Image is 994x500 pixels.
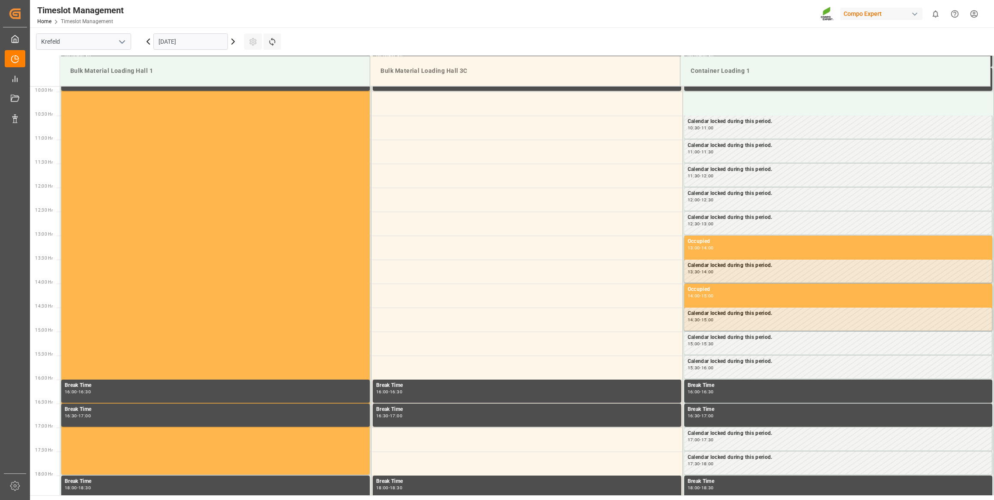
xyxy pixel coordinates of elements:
[78,414,91,418] div: 17:00
[701,486,714,490] div: 18:30
[700,318,701,322] div: -
[35,136,53,141] span: 11:00 Hr
[77,414,78,418] div: -
[840,8,922,20] div: Compo Expert
[701,222,714,226] div: 13:00
[700,174,701,178] div: -
[35,160,53,165] span: 11:30 Hr
[65,390,77,394] div: 16:00
[701,270,714,274] div: 14:00
[376,414,389,418] div: 16:30
[688,477,989,486] div: Break Time
[688,342,700,346] div: 15:00
[688,318,700,322] div: 14:30
[65,381,366,390] div: Break Time
[35,328,53,332] span: 15:00 Hr
[688,165,989,174] div: Calendar locked during this period.
[37,18,51,24] a: Home
[67,63,363,79] div: Bulk Material Loading Hall 1
[36,33,131,50] input: Type to search/select
[688,405,989,414] div: Break Time
[35,88,53,93] span: 10:00 Hr
[65,414,77,418] div: 16:30
[688,294,700,298] div: 14:00
[376,486,389,490] div: 18:00
[700,270,701,274] div: -
[376,390,389,394] div: 16:00
[701,438,714,442] div: 17:30
[700,366,701,370] div: -
[35,304,53,308] span: 14:30 Hr
[688,414,700,418] div: 16:30
[701,414,714,418] div: 17:00
[78,390,91,394] div: 16:30
[700,294,701,298] div: -
[701,342,714,346] div: 15:30
[35,448,53,452] span: 17:30 Hr
[687,63,983,79] div: Container Loading 1
[153,33,228,50] input: DD.MM.YYYY
[35,352,53,356] span: 15:30 Hr
[701,294,714,298] div: 15:00
[840,6,926,22] button: Compo Expert
[688,486,700,490] div: 18:00
[115,35,128,48] button: open menu
[688,150,700,154] div: 11:00
[945,4,964,24] button: Help Center
[688,333,989,342] div: Calendar locked during this period.
[688,390,700,394] div: 16:00
[688,222,700,226] div: 12:30
[35,472,53,476] span: 18:00 Hr
[688,366,700,370] div: 15:30
[700,486,701,490] div: -
[65,477,366,486] div: Break Time
[688,462,700,466] div: 17:30
[688,189,989,198] div: Calendar locked during this period.
[35,112,53,117] span: 10:30 Hr
[926,4,945,24] button: show 0 new notifications
[700,390,701,394] div: -
[35,376,53,380] span: 16:00 Hr
[701,318,714,322] div: 15:00
[390,414,402,418] div: 17:00
[700,246,701,250] div: -
[688,285,989,294] div: Occupied
[701,150,714,154] div: 11:30
[35,424,53,428] span: 17:00 Hr
[700,150,701,154] div: -
[688,246,700,250] div: 13:00
[35,208,53,213] span: 12:30 Hr
[700,222,701,226] div: -
[35,232,53,237] span: 13:00 Hr
[688,213,989,222] div: Calendar locked during this period.
[65,486,77,490] div: 18:00
[65,405,366,414] div: Break Time
[701,198,714,202] div: 12:30
[688,174,700,178] div: 11:30
[701,174,714,178] div: 12:00
[700,342,701,346] div: -
[820,6,834,21] img: Screenshot%202023-09-29%20at%2010.02.21.png_1712312052.png
[77,390,78,394] div: -
[389,486,390,490] div: -
[688,141,989,150] div: Calendar locked during this period.
[35,280,53,284] span: 14:00 Hr
[688,438,700,442] div: 17:00
[688,453,989,462] div: Calendar locked during this period.
[688,429,989,438] div: Calendar locked during this period.
[701,126,714,130] div: 11:00
[688,309,989,318] div: Calendar locked during this period.
[376,477,678,486] div: Break Time
[35,184,53,189] span: 12:00 Hr
[701,390,714,394] div: 16:30
[688,261,989,270] div: Calendar locked during this period.
[688,198,700,202] div: 12:00
[376,405,678,414] div: Break Time
[377,63,673,79] div: Bulk Material Loading Hall 3C
[700,414,701,418] div: -
[35,400,53,404] span: 16:30 Hr
[700,462,701,466] div: -
[700,198,701,202] div: -
[688,237,989,246] div: Occupied
[688,117,989,126] div: Calendar locked during this period.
